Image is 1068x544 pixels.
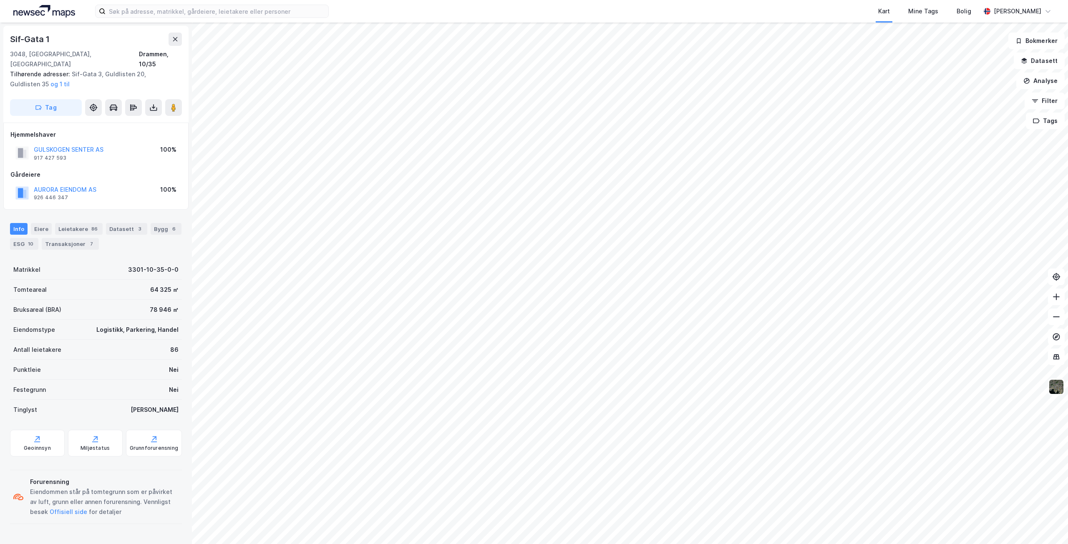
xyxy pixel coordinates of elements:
div: 64 325 ㎡ [150,285,179,295]
div: Miljøstatus [81,445,110,451]
div: Transaksjoner [42,238,99,250]
div: Drammen, 10/35 [139,49,182,69]
div: Sif-Gata 3, Guldlisten 20, Guldlisten 35 [10,69,175,89]
div: 78 946 ㎡ [150,305,179,315]
div: Sif-Gata 1 [10,33,51,46]
button: Filter [1025,93,1065,109]
div: Bolig [957,6,971,16]
button: Datasett [1014,53,1065,69]
div: Gårdeiere [10,170,181,180]
div: 3 [136,225,144,233]
div: Kontrollprogram for chat [1026,504,1068,544]
div: 86 [170,345,179,355]
div: 86 [90,225,99,233]
div: [PERSON_NAME] [994,6,1041,16]
div: 10 [26,240,35,248]
div: ESG [10,238,38,250]
div: Grunnforurensning [130,445,178,451]
div: Punktleie [13,365,41,375]
div: Datasett [106,223,147,235]
div: Geoinnsyn [24,445,51,451]
div: Tomteareal [13,285,47,295]
div: Kart [878,6,890,16]
div: Hjemmelshaver [10,130,181,140]
button: Bokmerker [1008,33,1065,49]
div: Leietakere [55,223,103,235]
div: Bruksareal (BRA) [13,305,61,315]
div: Antall leietakere [13,345,61,355]
div: 3048, [GEOGRAPHIC_DATA], [GEOGRAPHIC_DATA] [10,49,139,69]
div: Matrikkel [13,265,40,275]
div: 100% [160,145,176,155]
div: Forurensning [30,477,179,487]
div: Nei [169,365,179,375]
button: Analyse [1016,73,1065,89]
div: Logistikk, Parkering, Handel [96,325,179,335]
button: Tag [10,99,82,116]
iframe: Chat Widget [1026,504,1068,544]
input: Søk på adresse, matrikkel, gårdeiere, leietakere eller personer [106,5,328,18]
div: 3301-10-35-0-0 [128,265,179,275]
div: Info [10,223,28,235]
div: 7 [87,240,96,248]
div: 6 [170,225,178,233]
span: Tilhørende adresser: [10,70,72,78]
div: 926 446 347 [34,194,68,201]
div: Eiendommen står på tomtegrunn som er påvirket av luft, grunn eller annen forurensning. Vennligst ... [30,487,179,517]
div: [PERSON_NAME] [131,405,179,415]
div: Tinglyst [13,405,37,415]
img: 9k= [1048,379,1064,395]
div: 917 427 593 [34,155,66,161]
div: Festegrunn [13,385,46,395]
div: Eiendomstype [13,325,55,335]
img: logo.a4113a55bc3d86da70a041830d287a7e.svg [13,5,75,18]
div: Nei [169,385,179,395]
div: Mine Tags [908,6,938,16]
button: Tags [1026,113,1065,129]
div: Bygg [151,223,181,235]
div: 100% [160,185,176,195]
div: Eiere [31,223,52,235]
